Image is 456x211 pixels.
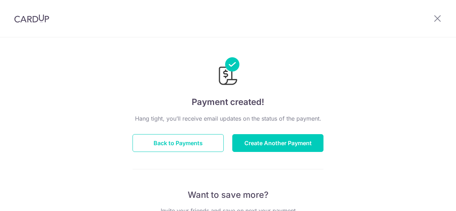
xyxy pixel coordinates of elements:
[217,57,239,87] img: Payments
[133,134,224,152] button: Back to Payments
[133,96,323,109] h4: Payment created!
[14,14,49,23] img: CardUp
[232,134,323,152] button: Create Another Payment
[133,114,323,123] p: Hang tight, you’ll receive email updates on the status of the payment.
[133,189,323,201] p: Want to save more?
